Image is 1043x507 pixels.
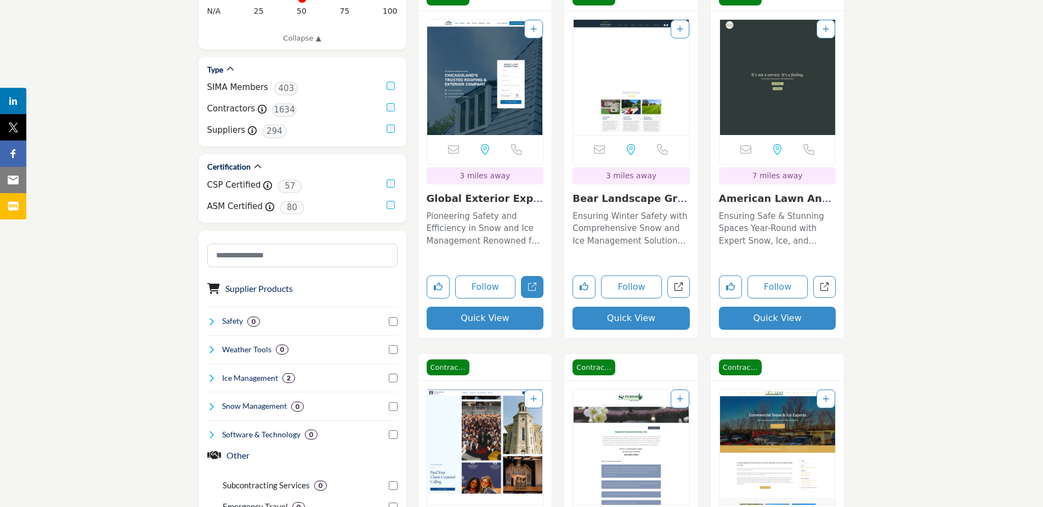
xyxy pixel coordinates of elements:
[389,345,398,354] input: Select Weather Tools checkbox
[287,374,291,382] b: 2
[272,103,297,117] span: 1634
[823,25,829,33] a: Add To List
[427,307,544,330] button: Quick View
[291,402,304,412] div: 0 Results For Snow Management
[339,5,349,17] span: 75
[383,5,398,17] span: 100
[752,171,803,180] span: 7 miles away
[319,482,322,489] b: 0
[309,431,313,438] b: 0
[222,344,271,355] h4: Weather Tools: Weather Tools refer to instruments, software, and technologies used to monitor, pr...
[427,20,543,135] a: Open Listing in new tab
[274,82,298,95] span: 403
[280,346,284,353] b: 0
[282,373,295,383] div: 2 Results For Ice Management
[601,275,662,298] button: Follow
[455,275,516,298] button: Follow
[314,481,327,491] div: 0 Results For Subcontracting Services
[427,390,543,505] img: Wheaton College
[387,103,395,111] input: Contractors checkbox
[276,345,288,354] div: 0 Results For Weather Tools
[677,25,683,33] a: Add To List
[719,390,836,505] img: GoldLeaf Group
[225,282,293,295] button: Supplier Products
[389,374,398,382] input: Select Ice Management checkbox
[572,275,596,298] button: Like listing
[747,275,808,298] button: Follow
[667,276,690,298] a: Open bear-landscape-group-llc in new tab
[427,390,543,505] a: Open Listing in new tab
[573,20,689,135] a: Open Listing in new tab
[389,317,398,326] input: Select Safety checkbox
[387,125,395,133] input: Suppliers checkbox
[207,200,263,213] label: ASM Certified
[572,359,615,376] span: Contractor
[252,318,256,325] b: 0
[719,207,836,247] a: Ensuring Safe & Stunning Spaces Year-Round with Expert Snow, Ice, and Landscape Management Specia...
[305,430,318,440] div: 0 Results For Software & Technology
[573,390,689,505] a: Open Listing in new tab
[813,276,836,298] a: Open american-lawn-and-landscape-co in new tab
[207,5,221,17] span: N/A
[572,207,690,247] a: Ensuring Winter Safety with Comprehensive Snow and Ice Management Solutions Specializing in compr...
[572,193,687,216] a: Bear Landscape Group...
[222,373,278,384] h4: Ice Management: Ice management involves the control, removal, and prevention of ice accumulation ...
[207,124,246,137] label: Suppliers
[530,25,537,33] a: Add To List
[719,275,742,298] button: Like listing
[719,193,836,205] h3: American Lawn And Landscape Co.
[222,401,287,412] h4: Snow Management: Snow management involves the removal, relocation, and mitigation of snow accumul...
[460,171,510,180] span: 3 miles away
[572,210,690,247] p: Ensuring Winter Safety with Comprehensive Snow and Ice Management Solutions Specializing in compr...
[387,82,395,90] input: SIMA Members checkbox
[207,244,398,267] input: Search Category
[387,201,395,209] input: ASM Certified checkbox
[572,193,690,205] h3: Bear Landscape Group LLC.
[427,193,544,205] h3: Global Exterior Experts LLC
[222,316,243,326] h4: Safety: Safety refers to the measures, practices, and protocols implemented to protect individual...
[719,307,836,330] button: Quick View
[277,179,302,193] span: 57
[297,5,307,17] span: 50
[207,33,398,44] a: Collapse ▲
[719,20,836,135] a: Open Listing in new tab
[262,125,287,138] span: 294
[521,276,543,298] a: Open global-exterior-experts-llc in new tab
[280,201,304,215] span: 80
[719,193,831,216] a: American Lawn And La...
[207,103,256,115] label: Contractors
[719,359,762,376] span: Contractor
[427,207,544,247] a: Pioneering Safety and Efficiency in Snow and Ice Management Renowned for its innovation and relia...
[719,20,836,135] img: American Lawn And Landscape Co.
[247,317,260,326] div: 0 Results For Safety
[606,171,656,180] span: 3 miles away
[572,307,690,330] button: Quick View
[254,5,264,17] span: 25
[389,402,398,411] input: Select Snow Management checkbox
[226,449,250,462] button: Other
[719,210,836,247] p: Ensuring Safe & Stunning Spaces Year-Round with Expert Snow, Ice, and Landscape Management Specia...
[427,359,469,376] span: Contractor
[389,481,398,490] input: Select Subcontracting Services checkbox
[427,20,543,135] img: Global Exterior Experts LLC
[223,479,310,492] p: Subcontracting Services: Subcontracting Services
[573,390,689,505] img: Superior Ground Services, Inc
[823,395,829,403] a: Add To List
[207,161,251,172] h2: Certification
[222,429,301,440] h4: Software & Technology: Software & Technology encompasses the development, implementation, and use...
[427,193,543,216] a: Global Exterior Expe...
[677,395,683,403] a: Add To List
[207,64,223,75] h2: Type
[207,179,261,191] label: CSP Certified
[719,390,836,505] a: Open Listing in new tab
[387,179,395,188] input: CSP Certified checkbox
[427,275,450,298] button: Like listing
[389,430,398,439] input: Select Software & Technology checkbox
[530,395,537,403] a: Add To List
[207,81,268,94] label: SIMA Members
[296,403,299,410] b: 0
[427,210,544,247] p: Pioneering Safety and Efficiency in Snow and Ice Management Renowned for its innovation and relia...
[573,20,689,135] img: Bear Landscape Group LLC.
